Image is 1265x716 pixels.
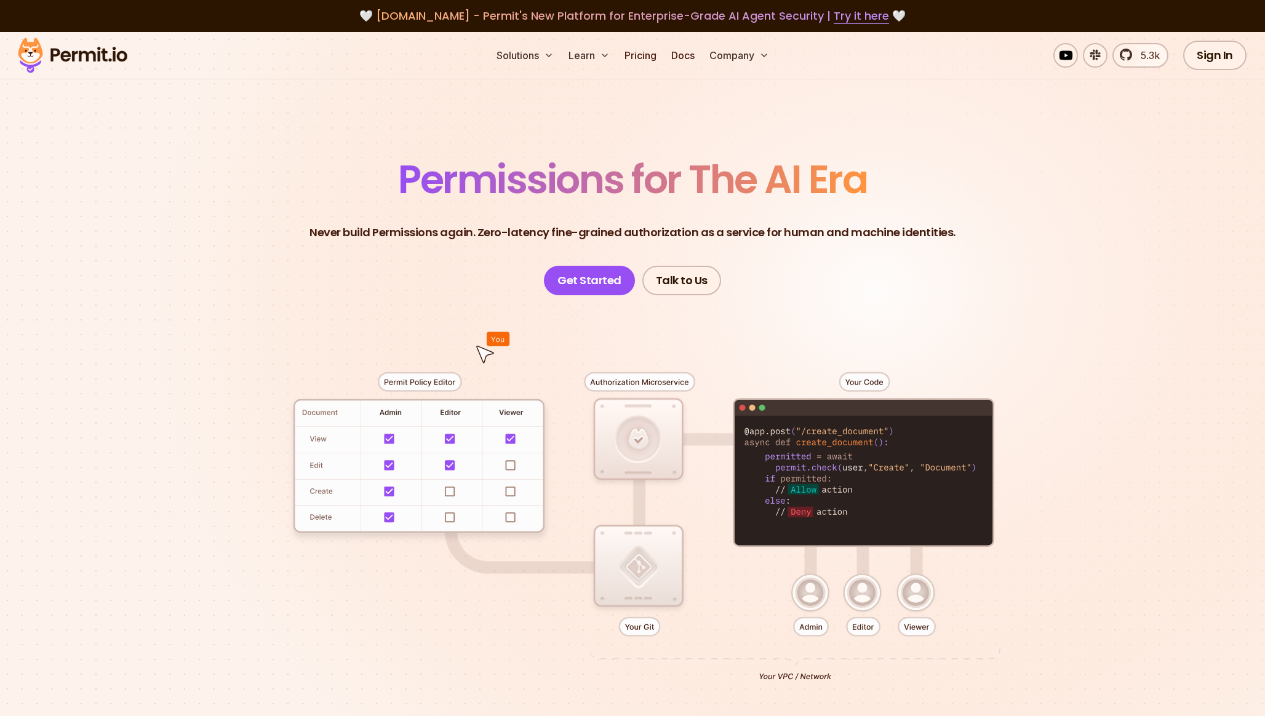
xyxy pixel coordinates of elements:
span: [DOMAIN_NAME] - Permit's New Platform for Enterprise-Grade AI Agent Security | [376,8,889,23]
a: Docs [666,43,700,68]
button: Learn [564,43,615,68]
a: Pricing [620,43,661,68]
a: Talk to Us [642,266,721,295]
img: Permit logo [12,34,133,76]
button: Company [704,43,774,68]
a: Sign In [1183,41,1247,70]
a: Get Started [544,266,635,295]
a: Try it here [834,8,889,24]
button: Solutions [492,43,559,68]
p: Never build Permissions again. Zero-latency fine-grained authorization as a service for human and... [309,224,956,241]
div: 🤍 🤍 [30,7,1235,25]
span: 5.3k [1133,48,1160,63]
a: 5.3k [1112,43,1168,68]
span: Permissions for The AI Era [398,152,867,207]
